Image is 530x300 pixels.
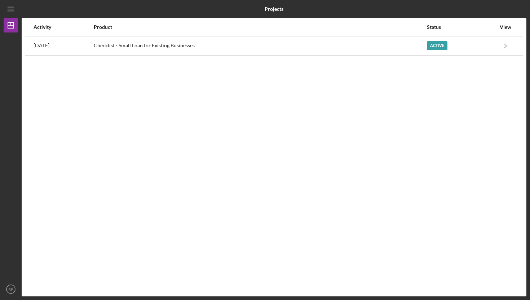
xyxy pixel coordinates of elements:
div: View [496,24,514,30]
div: Checklist - Small Loan for Existing Businesses [94,37,426,55]
div: Active [427,41,447,50]
div: Activity [34,24,93,30]
button: RP [4,282,18,296]
b: Projects [265,6,283,12]
text: RP [8,287,13,291]
div: Status [427,24,496,30]
time: 2025-09-10 19:06 [34,43,49,48]
div: Product [94,24,426,30]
